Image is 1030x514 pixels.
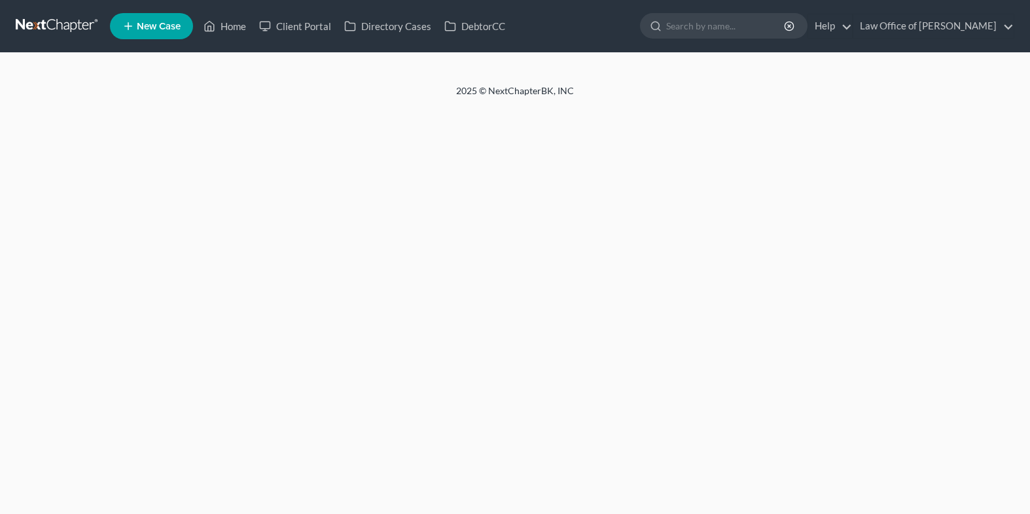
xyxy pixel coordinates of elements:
[137,22,181,31] span: New Case
[253,14,338,38] a: Client Portal
[438,14,512,38] a: DebtorCC
[808,14,852,38] a: Help
[197,14,253,38] a: Home
[142,84,888,108] div: 2025 © NextChapterBK, INC
[338,14,438,38] a: Directory Cases
[666,14,786,38] input: Search by name...
[853,14,1014,38] a: Law Office of [PERSON_NAME]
